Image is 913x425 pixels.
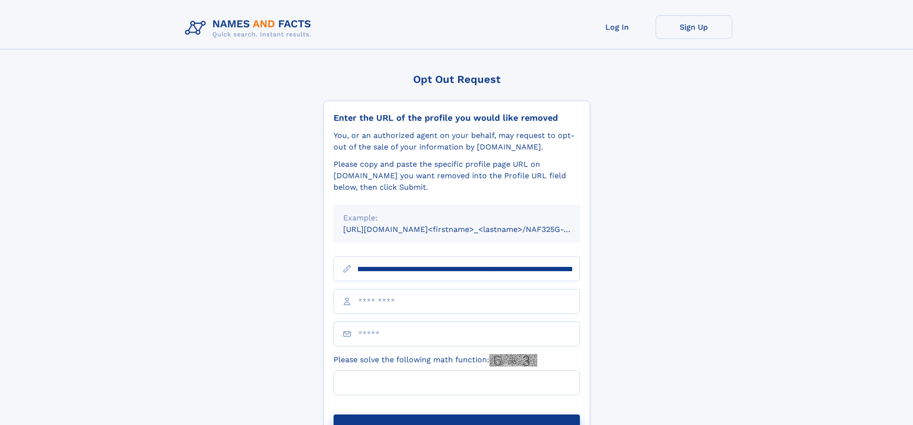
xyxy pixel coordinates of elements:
[181,15,319,41] img: Logo Names and Facts
[343,212,570,224] div: Example:
[334,159,580,193] div: Please copy and paste the specific profile page URL on [DOMAIN_NAME] you want removed into the Pr...
[343,225,598,234] small: [URL][DOMAIN_NAME]<firstname>_<lastname>/NAF325G-xxxxxxxx
[656,15,732,39] a: Sign Up
[334,354,537,367] label: Please solve the following math function:
[579,15,656,39] a: Log In
[334,113,580,123] div: Enter the URL of the profile you would like removed
[324,73,590,85] div: Opt Out Request
[334,130,580,153] div: You, or an authorized agent on your behalf, may request to opt-out of the sale of your informatio...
